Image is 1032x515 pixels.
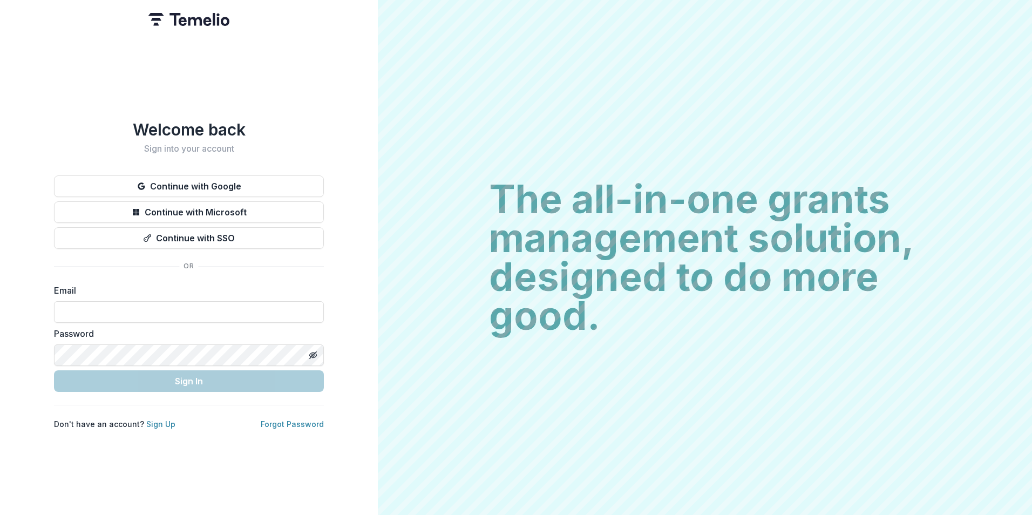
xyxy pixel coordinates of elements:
[54,120,324,139] h1: Welcome back
[146,419,175,429] a: Sign Up
[54,284,317,297] label: Email
[148,13,229,26] img: Temelio
[304,347,322,364] button: Toggle password visibility
[54,418,175,430] p: Don't have an account?
[54,327,317,340] label: Password
[54,144,324,154] h2: Sign into your account
[261,419,324,429] a: Forgot Password
[54,370,324,392] button: Sign In
[54,175,324,197] button: Continue with Google
[54,227,324,249] button: Continue with SSO
[54,201,324,223] button: Continue with Microsoft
